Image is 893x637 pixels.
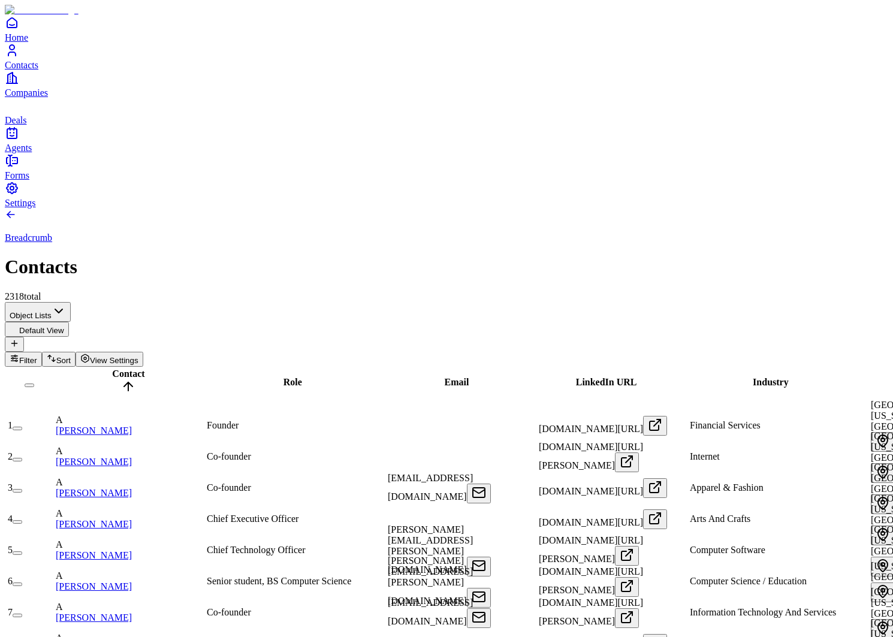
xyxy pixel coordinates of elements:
[8,545,13,555] span: 5
[753,377,789,387] span: Industry
[388,597,473,626] span: [EMAIL_ADDRESS][DOMAIN_NAME]
[56,602,204,612] div: A
[5,198,36,208] span: Settings
[690,514,750,524] span: Arts And Crafts
[539,442,643,470] span: [DOMAIN_NAME][URL][PERSON_NAME]
[19,356,37,365] span: Filter
[5,322,69,337] button: Default View
[5,143,32,153] span: Agents
[207,451,251,461] span: Co-founder
[539,535,643,564] span: [DOMAIN_NAME][URL][PERSON_NAME]
[5,153,888,180] a: Forms
[615,608,639,628] button: Open
[643,416,667,436] button: Open
[5,170,29,180] span: Forms
[207,514,298,524] span: Chief Executive Officer
[5,60,38,70] span: Contacts
[8,482,13,493] span: 3
[5,32,28,43] span: Home
[8,420,13,430] span: 1
[56,581,132,591] a: [PERSON_NAME]
[207,576,351,586] span: Senior student, BS Computer Science
[5,126,888,153] a: Agents
[539,597,643,626] span: [DOMAIN_NAME][URL][PERSON_NAME]
[643,509,667,529] button: Open
[5,181,888,208] a: Settings
[388,473,473,502] span: [EMAIL_ADDRESS][DOMAIN_NAME]
[388,556,473,606] span: [PERSON_NAME][EMAIL_ADDRESS][PERSON_NAME][DOMAIN_NAME]
[5,87,48,98] span: Companies
[56,446,204,457] div: A
[5,43,888,70] a: Contacts
[56,612,132,623] a: [PERSON_NAME]
[56,570,204,581] div: A
[445,377,469,387] span: Email
[615,577,639,597] button: Open
[56,477,204,488] div: A
[5,71,888,98] a: Companies
[5,212,888,243] a: Breadcrumb
[690,482,764,493] span: Apparel & Fashion
[56,457,132,467] a: [PERSON_NAME]
[56,356,71,365] span: Sort
[539,486,643,496] span: [DOMAIN_NAME][URL]
[539,566,643,595] span: [DOMAIN_NAME][URL][PERSON_NAME]
[207,420,239,430] span: Founder
[207,607,251,617] span: Co-founder
[467,608,491,628] button: Open
[207,545,305,555] span: Chief Technology Officer
[42,352,76,367] button: Sort
[690,545,765,555] span: Computer Software
[8,451,13,461] span: 2
[8,576,13,586] span: 6
[615,546,639,566] button: Open
[76,352,143,367] button: View Settings
[690,451,720,461] span: Internet
[576,377,637,387] span: LinkedIn URL
[5,291,888,302] div: 2318 total
[207,482,251,493] span: Co-founder
[690,420,761,430] span: Financial Services
[690,607,836,617] span: Information Technology And Services
[5,256,888,278] h1: Contacts
[5,352,42,367] button: Filter
[283,377,302,387] span: Role
[5,233,888,243] p: Breadcrumb
[5,16,888,43] a: Home
[56,550,132,560] a: [PERSON_NAME]
[467,484,491,503] button: Open
[56,415,204,425] div: A
[539,424,643,434] span: [DOMAIN_NAME][URL]
[5,98,888,125] a: deals
[56,488,132,498] a: [PERSON_NAME]
[8,514,13,524] span: 4
[56,425,132,436] a: [PERSON_NAME]
[8,607,13,617] span: 7
[388,524,473,575] span: [PERSON_NAME][EMAIL_ADDRESS][PERSON_NAME][DOMAIN_NAME]
[112,369,144,379] span: Contact
[56,539,204,550] div: A
[5,5,79,16] img: Item Brain Logo
[690,576,807,586] span: Computer Science / Education
[5,115,26,125] span: Deals
[539,517,643,527] span: [DOMAIN_NAME][URL]
[643,478,667,498] button: Open
[90,356,138,365] span: View Settings
[56,508,204,519] div: A
[56,519,132,529] a: [PERSON_NAME]
[615,452,639,472] button: Open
